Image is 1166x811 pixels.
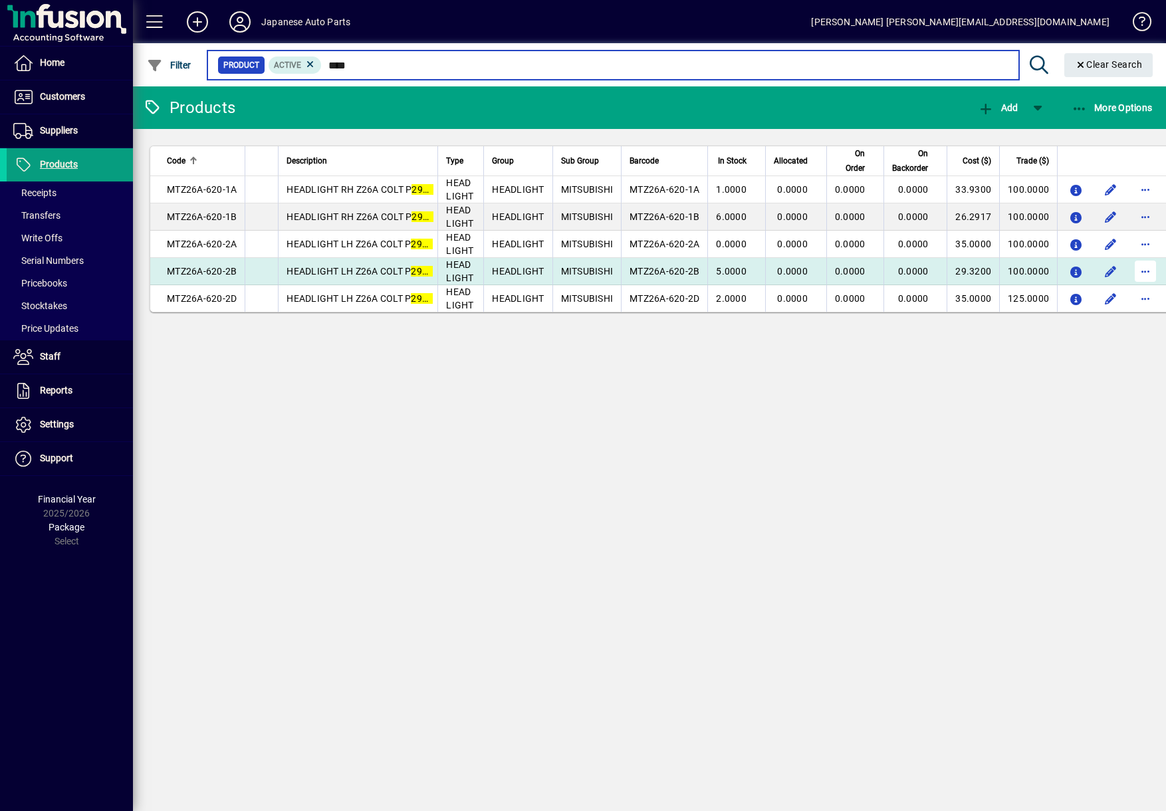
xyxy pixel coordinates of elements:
span: 0.0000 [835,293,866,304]
span: Suppliers [40,125,78,136]
button: Edit [1100,179,1121,200]
span: MITSUBISHI [561,293,614,304]
span: Financial Year [38,494,96,505]
em: 2970 [411,184,433,195]
button: Add [176,10,219,34]
span: More Options [1072,102,1153,113]
span: HEAD LIGHT [446,177,473,201]
span: HEADLIGHT [492,184,544,195]
span: 0.0000 [835,266,866,277]
span: 0.0000 [898,211,929,222]
span: 0.0000 [898,266,929,277]
a: Support [7,442,133,475]
a: Price Updates [7,317,133,340]
div: Japanese Auto Parts [261,11,350,33]
span: MTZ26A-620-2D [167,293,237,304]
span: MTZ26A-620-2D [630,293,699,304]
span: HEAD LIGHT [446,259,473,283]
a: Write Offs [7,227,133,249]
span: 0.0000 [898,293,929,304]
button: Clear [1064,53,1153,77]
em: 2970 [411,239,433,249]
div: Group [492,154,544,168]
span: 0.0000 [835,211,866,222]
a: Home [7,47,133,80]
span: 0.0000 [777,239,808,249]
span: Pricebooks [13,278,67,289]
span: HEADLIGHT [492,211,544,222]
div: Products [143,97,235,118]
span: HEAD LIGHT [446,205,473,229]
button: Edit [1100,206,1121,227]
span: HEAD LIGHT [446,287,473,310]
span: Transfers [13,210,60,221]
div: Allocated [774,154,820,168]
span: Serial Numbers [13,255,84,266]
span: HEADLIGHT RH Z26A COLT P ORANGE PLUG [287,211,499,222]
span: HEADLIGHT [492,293,544,304]
button: More options [1135,261,1156,282]
a: Serial Numbers [7,249,133,272]
em: 2970 [411,266,433,277]
div: Code [167,154,237,168]
button: Edit [1100,288,1121,309]
span: 0.0000 [898,184,929,195]
span: MTZ26A-620-2B [167,266,237,277]
a: Staff [7,340,133,374]
span: On Order [835,146,866,175]
span: MITSUBISHI [561,184,614,195]
span: 0.0000 [835,184,866,195]
span: HEADLIGHT [492,266,544,277]
span: 0.0000 [777,293,808,304]
a: Customers [7,80,133,114]
span: Active [274,60,301,70]
em: 2970 [411,293,433,304]
span: Sub Group [561,154,599,168]
td: 100.0000 [999,203,1057,231]
td: 100.0000 [999,231,1057,258]
span: HEADLIGHT LH Z26A COLT P GREEN PLUG [287,239,491,249]
a: Stocktakes [7,294,133,317]
span: Products [40,159,78,170]
a: Receipts [7,181,133,204]
span: Clear Search [1075,59,1143,70]
span: MTZ26A-620-1A [167,184,237,195]
span: Barcode [630,154,659,168]
span: Cost ($) [963,154,991,168]
a: Pricebooks [7,272,133,294]
span: 0.0000 [777,211,808,222]
span: Stocktakes [13,300,67,311]
div: Barcode [630,154,699,168]
button: More options [1135,206,1156,227]
span: Price Updates [13,323,78,334]
div: Sub Group [561,154,614,168]
button: More options [1135,179,1156,200]
td: 26.2917 [947,203,999,231]
td: 100.0000 [999,258,1057,285]
button: More options [1135,233,1156,255]
td: 29.3200 [947,258,999,285]
a: Knowledge Base [1123,3,1149,46]
span: MTZ26A-620-2A [630,239,699,249]
span: Package [49,522,84,532]
span: On Backorder [892,146,928,175]
span: 0.0000 [777,266,808,277]
span: Product [223,58,259,72]
td: 125.0000 [999,285,1057,312]
span: Type [446,154,463,168]
td: 35.0000 [947,285,999,312]
a: Reports [7,374,133,407]
span: MTZ26A-620-1B [167,211,237,222]
button: Filter [144,53,195,77]
span: Description [287,154,327,168]
div: Type [446,154,475,168]
td: 35.0000 [947,231,999,258]
span: Trade ($) [1016,154,1049,168]
span: Reports [40,385,72,396]
span: MTZ26A-620-2B [630,266,699,277]
div: Description [287,154,429,168]
a: Settings [7,408,133,441]
span: 0.0000 [835,239,866,249]
span: Receipts [13,187,57,198]
button: Profile [219,10,261,34]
